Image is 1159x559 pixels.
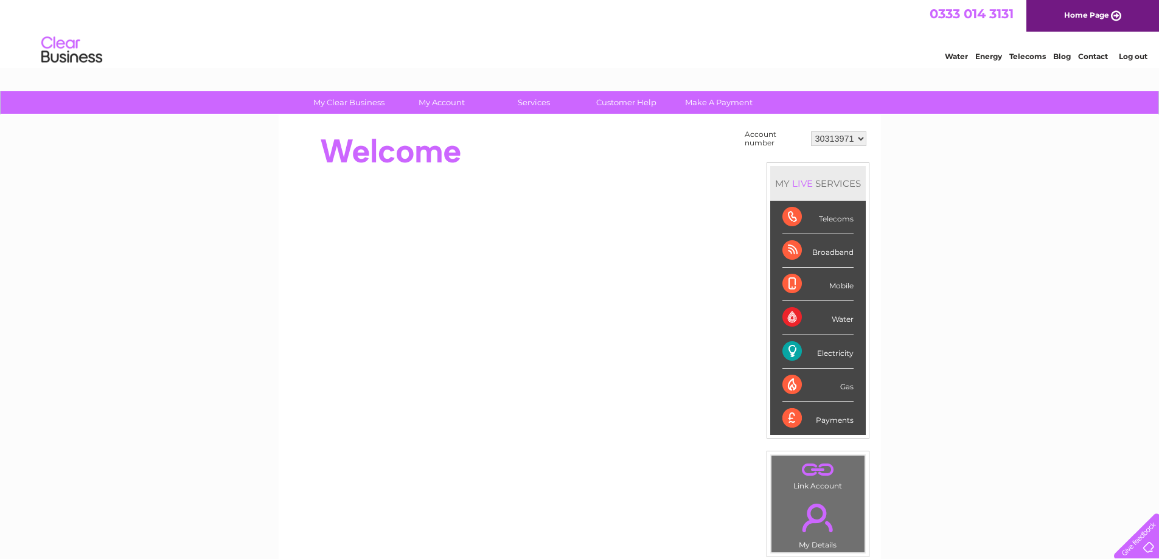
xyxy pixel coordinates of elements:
[1009,52,1046,61] a: Telecoms
[1053,52,1071,61] a: Blog
[782,234,854,268] div: Broadband
[782,402,854,435] div: Payments
[391,91,492,114] a: My Account
[774,496,861,539] a: .
[782,301,854,335] div: Water
[484,91,584,114] a: Services
[782,369,854,402] div: Gas
[1078,52,1108,61] a: Contact
[299,91,399,114] a: My Clear Business
[1119,52,1147,61] a: Log out
[945,52,968,61] a: Water
[790,178,815,189] div: LIVE
[782,201,854,234] div: Telecoms
[930,6,1014,21] a: 0333 014 3131
[975,52,1002,61] a: Energy
[770,166,866,201] div: MY SERVICES
[293,7,868,59] div: Clear Business is a trading name of Verastar Limited (registered in [GEOGRAPHIC_DATA] No. 3667643...
[669,91,769,114] a: Make A Payment
[742,127,808,150] td: Account number
[782,335,854,369] div: Electricity
[576,91,677,114] a: Customer Help
[771,493,865,553] td: My Details
[41,32,103,69] img: logo.png
[771,455,865,493] td: Link Account
[782,268,854,301] div: Mobile
[774,459,861,480] a: .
